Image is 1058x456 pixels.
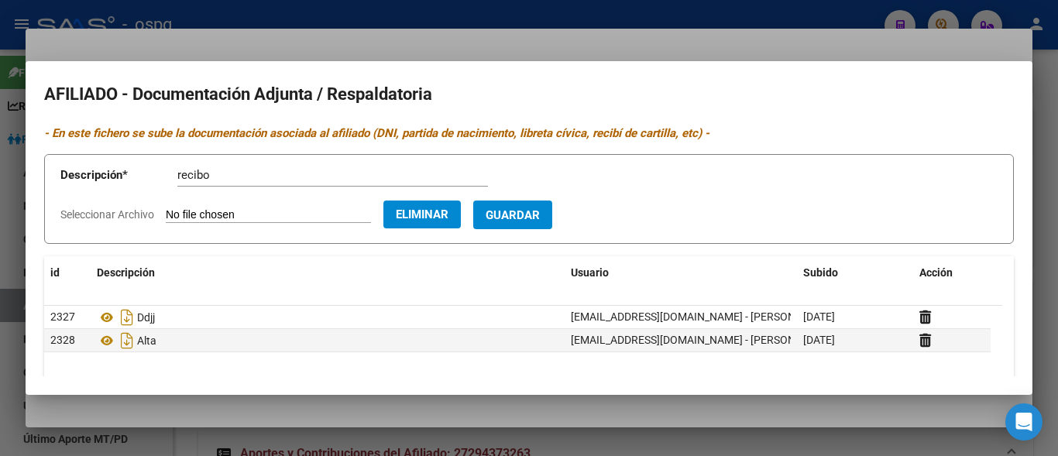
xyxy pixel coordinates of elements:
i: Descargar documento [117,328,137,353]
span: [EMAIL_ADDRESS][DOMAIN_NAME] - [PERSON_NAME] [571,310,833,323]
span: Acción [919,266,953,279]
span: Subido [803,266,838,279]
span: 2328 [50,334,75,346]
span: [DATE] [803,310,835,323]
span: Alta [137,334,156,347]
datatable-header-cell: Acción [913,256,991,290]
span: [EMAIL_ADDRESS][DOMAIN_NAME] - [PERSON_NAME] [571,334,833,346]
span: Descripción [97,266,155,279]
span: Ddjj [137,311,155,324]
span: id [50,266,60,279]
div: Open Intercom Messenger [1005,403,1043,441]
i: - En este fichero se sube la documentación asociada al afiliado (DNI, partida de nacimiento, libr... [44,126,709,140]
datatable-header-cell: Usuario [565,256,797,290]
span: Seleccionar Archivo [60,208,154,221]
datatable-header-cell: id [44,256,91,290]
span: Usuario [571,266,609,279]
i: Descargar documento [117,305,137,330]
button: Eliminar [383,201,461,228]
p: Descripción [60,166,177,184]
span: [DATE] [803,334,835,346]
button: Guardar [473,201,552,229]
h2: AFILIADO - Documentación Adjunta / Respaldatoria [44,80,1014,109]
datatable-header-cell: Subido [797,256,913,290]
span: Guardar [486,208,540,222]
span: Eliminar [396,207,448,221]
span: 2327 [50,310,75,323]
datatable-header-cell: Descripción [91,256,565,290]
